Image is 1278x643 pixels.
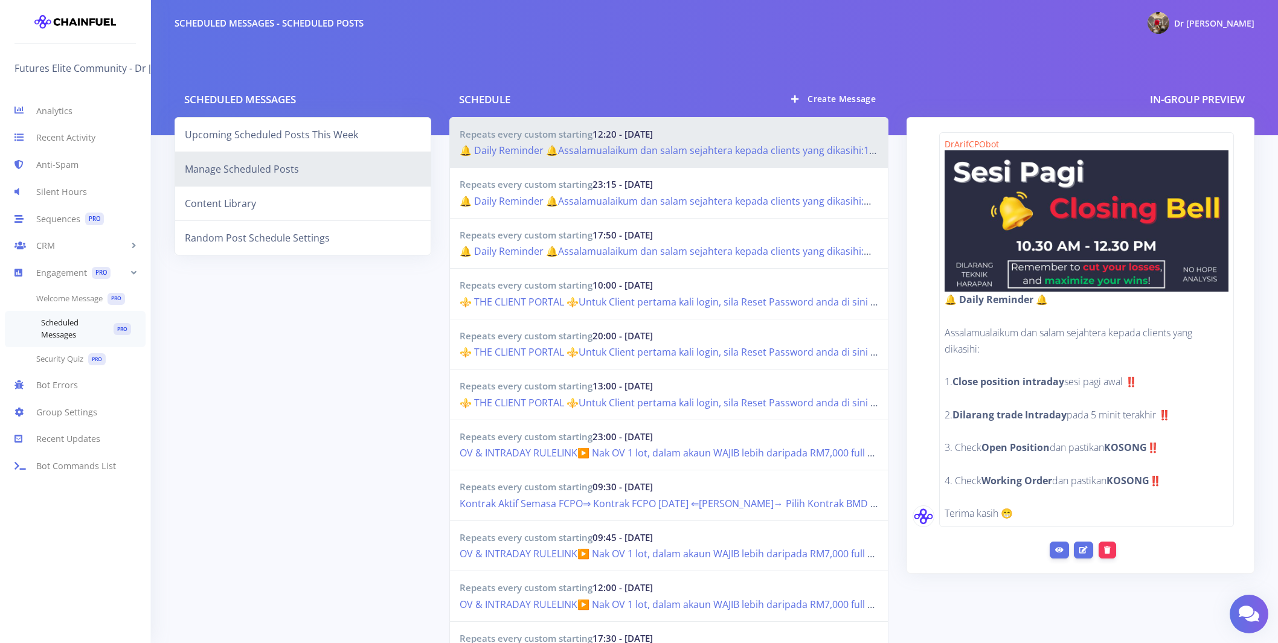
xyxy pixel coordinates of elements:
p: Assalamualaikum dan salam sejahtera kepada clients yang dikasihi: [945,325,1228,357]
div: DrArifCPObot [945,138,1228,150]
h4: 17:50 - [DATE] [460,228,879,242]
a: @DrArifCPO Photo Dr [PERSON_NAME] [1138,10,1254,36]
img: chainfuel-logo [34,10,116,34]
h4: 12:00 - [DATE] [460,581,879,595]
span: Repeats every custom starting [460,178,592,190]
h4: 09:45 - [DATE] [460,531,879,545]
span: Dr [PERSON_NAME] [1174,18,1254,29]
span: Repeats every custom starting [460,581,592,593]
h4: 10:00 - [DATE] [460,278,879,292]
a: Manage Scheduled Posts [175,152,431,187]
span: Repeats every custom starting [460,481,592,493]
span: Repeats every custom starting [460,430,592,443]
strong: KOSONG [1104,441,1147,454]
div: Scheduled Messages - scheduled posts [175,16,364,30]
img: 1850029140626053-2.jpg [945,150,1228,292]
span: Create Message [808,93,876,104]
h4: 13:00 - [DATE] [460,379,879,393]
p: 4. Check dan pastikan ‼️ [945,473,1228,489]
span: Repeats every custom starting [460,279,592,291]
h4: 23:00 - [DATE] [460,430,879,444]
strong: Open Position [981,441,1050,454]
span: PRO [92,267,111,280]
h4: 20:00 - [DATE] [460,329,879,343]
a: Futures Elite Community - Dr [PERSON_NAME] (ZQD) [14,59,259,78]
span: PRO [108,293,125,305]
h4: 23:15 - [DATE] [460,178,879,191]
span: PRO [88,353,106,365]
span: Repeats every custom starting [460,128,592,140]
p: 3. Check dan pastikan ‼️ [945,440,1228,456]
a: Upcoming Scheduled Posts This Week [175,117,431,152]
span: Repeats every custom starting [460,380,592,392]
strong: Dilarang trade Intraday [952,408,1067,421]
span: Repeats every custom starting [460,531,592,543]
span: Repeats every custom starting [460,330,592,342]
img: Chainfuel Botler [913,508,934,525]
h3: Schedule [459,92,510,107]
h4: 09:30 - [DATE] [460,480,879,494]
span: Repeats every custom starting [460,229,592,241]
a: Random Post Schedule Settings [175,220,431,255]
p: 1. sesi pagi awal ‼️ [945,374,1228,390]
a: Scheduled MessagesPRO [5,311,146,347]
strong: Close position intraday [952,375,1064,388]
p: 2. pada 5 minit terakhir ‼️ [945,407,1228,423]
span: PRO [114,323,131,335]
p: Terima kasih 😁 [945,505,1228,522]
strong: KOSONG [1106,474,1149,487]
strong: 🔔 Daily Reminder 🔔 [945,293,1048,306]
h3: Scheduled Messages [184,92,422,107]
span: PRO [85,213,104,225]
h3: in-group preview [1150,92,1245,107]
img: @DrArifCPO Photo [1148,12,1169,34]
h4: 12:20 - [DATE] [460,127,879,141]
strong: Working Order [981,474,1052,487]
a: Create Message [779,92,888,112]
a: Content Library [175,186,431,221]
